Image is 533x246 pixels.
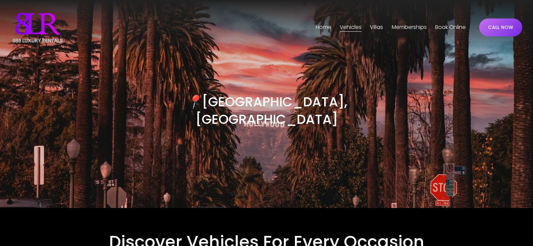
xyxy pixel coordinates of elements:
a: CALL NOW [479,19,523,36]
a: Home [316,22,331,33]
a: Book Online [435,22,466,33]
span: Villas [370,23,383,32]
span: Vehicles [340,23,361,32]
a: Memberships [392,22,427,33]
img: Luxury Car &amp; Home Rentals For Every Occasion [11,11,65,44]
em: 📍 [186,93,202,111]
a: folder dropdown [340,22,361,33]
a: folder dropdown [370,22,383,33]
h3: [GEOGRAPHIC_DATA], [GEOGRAPHIC_DATA] [139,93,394,128]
